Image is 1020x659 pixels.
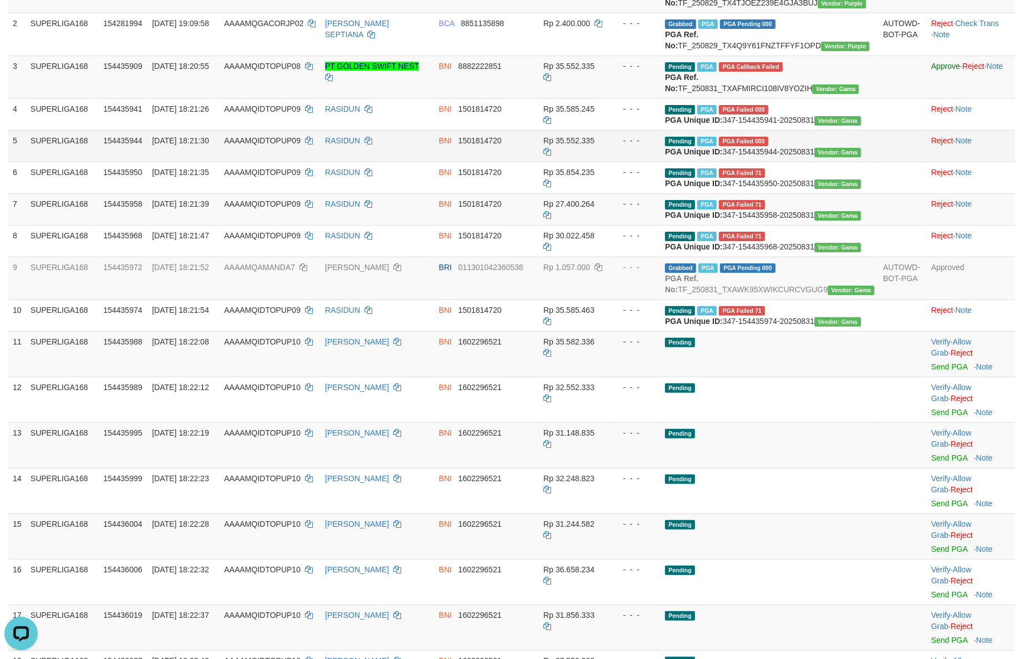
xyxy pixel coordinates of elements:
[103,383,142,392] span: 154435989
[103,428,142,437] span: 154435995
[152,520,209,528] span: [DATE] 18:22:28
[543,263,590,272] span: Rp 1.057.000
[931,590,967,599] a: Send PGA
[927,225,1015,257] td: ·
[543,337,594,346] span: Rp 35.582.336
[665,274,698,294] b: PGA Ref. No:
[814,116,861,126] span: Vendor URL: https://trx31.1velocity.biz
[458,474,502,483] span: Copy 1602296521 to clipboard
[951,485,973,494] a: Reject
[439,520,452,528] span: BNI
[103,136,142,145] span: 154435944
[931,337,971,357] a: Allow Grab
[931,474,971,494] a: Allow Grab
[879,257,927,299] td: AUTOWD-BOT-PGA
[697,168,717,178] span: Marked by aafmaster
[951,348,973,357] a: Reject
[103,565,142,574] span: 154436006
[8,377,26,422] td: 12
[325,19,389,39] a: [PERSON_NAME] SEPTIANA
[224,337,301,346] span: AAAAMQIDTOPUP10
[224,383,301,392] span: AAAAMQIDTOPUP10
[665,383,695,393] span: Pending
[951,394,973,403] a: Reject
[614,336,656,347] div: - - -
[720,263,776,273] span: PGA Pending
[439,263,452,272] span: BRI
[325,199,360,208] a: RASIDUN
[665,263,696,273] span: Grabbed
[614,167,656,178] div: - - -
[665,520,695,530] span: Pending
[927,377,1015,422] td: · ·
[931,337,951,346] a: Verify
[665,168,695,178] span: Pending
[458,520,502,528] span: Copy 1602296521 to clipboard
[927,513,1015,559] td: · ·
[8,56,26,98] td: 3
[8,331,26,377] td: 11
[976,545,993,553] a: Note
[8,162,26,193] td: 6
[927,331,1015,377] td: · ·
[543,565,594,574] span: Rp 36.658.234
[927,13,1015,56] td: · ·
[661,162,879,193] td: 347-154435950-20250831
[8,299,26,331] td: 10
[26,513,99,559] td: SUPERLIGA168
[933,30,950,39] a: Note
[26,130,99,162] td: SUPERLIGA168
[719,200,765,209] span: PGA Error
[956,19,999,28] a: Check Trans
[325,263,389,272] a: [PERSON_NAME]
[661,193,879,225] td: 347-154435958-20250831
[439,168,452,177] span: BNI
[614,427,656,438] div: - - -
[8,257,26,299] td: 9
[26,13,99,56] td: SUPERLIGA168
[931,136,953,145] a: Reject
[719,137,768,146] span: PGA Error
[4,4,38,38] button: Open LiveChat chat widget
[152,565,209,574] span: [DATE] 18:22:32
[325,306,360,314] a: RASIDUN
[665,475,695,484] span: Pending
[103,306,142,314] span: 154435974
[614,262,656,273] div: - - -
[931,611,951,620] a: Verify
[152,199,209,208] span: [DATE] 18:21:39
[439,104,452,113] span: BNI
[698,19,718,29] span: Marked by aafnonsreyleab
[543,520,594,528] span: Rp 31.244.582
[927,130,1015,162] td: ·
[931,104,953,113] a: Reject
[927,257,1015,299] td: Approved
[931,428,971,448] a: Allow Grab
[976,499,993,508] a: Note
[927,468,1015,513] td: · ·
[26,225,99,257] td: SUPERLIGA168
[458,168,502,177] span: Copy 1501814720 to clipboard
[543,474,594,483] span: Rp 32.248.823
[224,136,301,145] span: AAAAMQIDTOPUP09
[931,520,971,540] a: Allow Grab
[956,136,972,145] a: Note
[931,545,967,553] a: Send PGA
[224,306,301,314] span: AAAAMQIDTOPUP09
[697,232,717,241] span: Marked by aafmaster
[931,306,953,314] a: Reject
[879,13,927,56] td: AUTOWD-BOT-PGA
[458,231,502,240] span: Copy 1501814720 to clipboard
[665,211,723,219] b: PGA Unique ID:
[26,257,99,299] td: SUPERLIGA168
[325,104,360,113] a: RASIDUN
[951,576,973,585] a: Reject
[665,116,723,124] b: PGA Unique ID:
[224,104,301,113] span: AAAAMQIDTOPUP09
[927,193,1015,225] td: ·
[665,147,723,156] b: PGA Unique ID:
[665,19,696,29] span: Grabbed
[931,611,971,631] a: Allow Grab
[458,62,502,71] span: Copy 8882222851 to clipboard
[543,168,594,177] span: Rp 35.854.235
